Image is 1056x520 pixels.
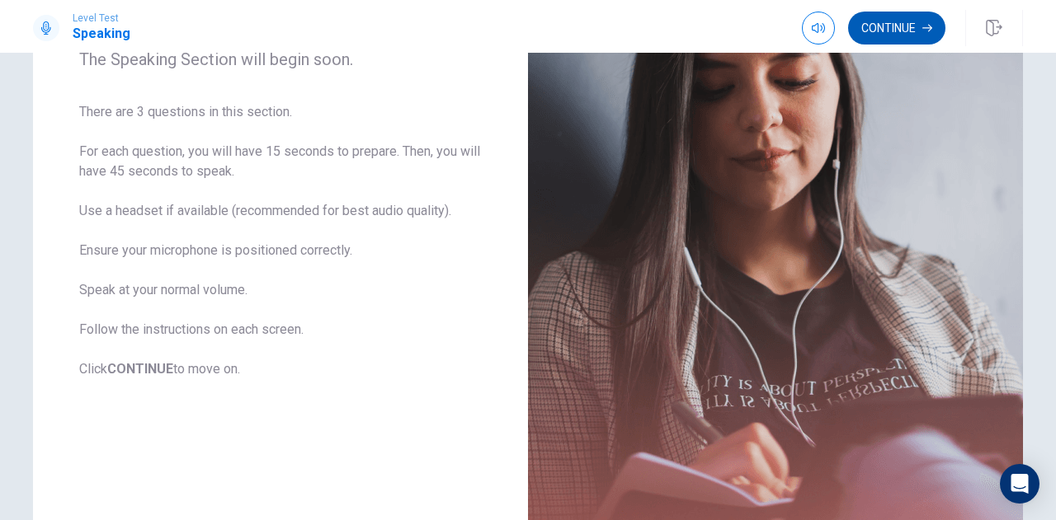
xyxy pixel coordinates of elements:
b: CONTINUE [107,361,173,377]
span: Level Test [73,12,130,24]
h1: Speaking [73,24,130,44]
span: The Speaking Section will begin soon. [79,49,482,69]
span: There are 3 questions in this section. For each question, you will have 15 seconds to prepare. Th... [79,102,482,379]
div: Open Intercom Messenger [1000,464,1039,504]
button: Continue [848,12,945,45]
